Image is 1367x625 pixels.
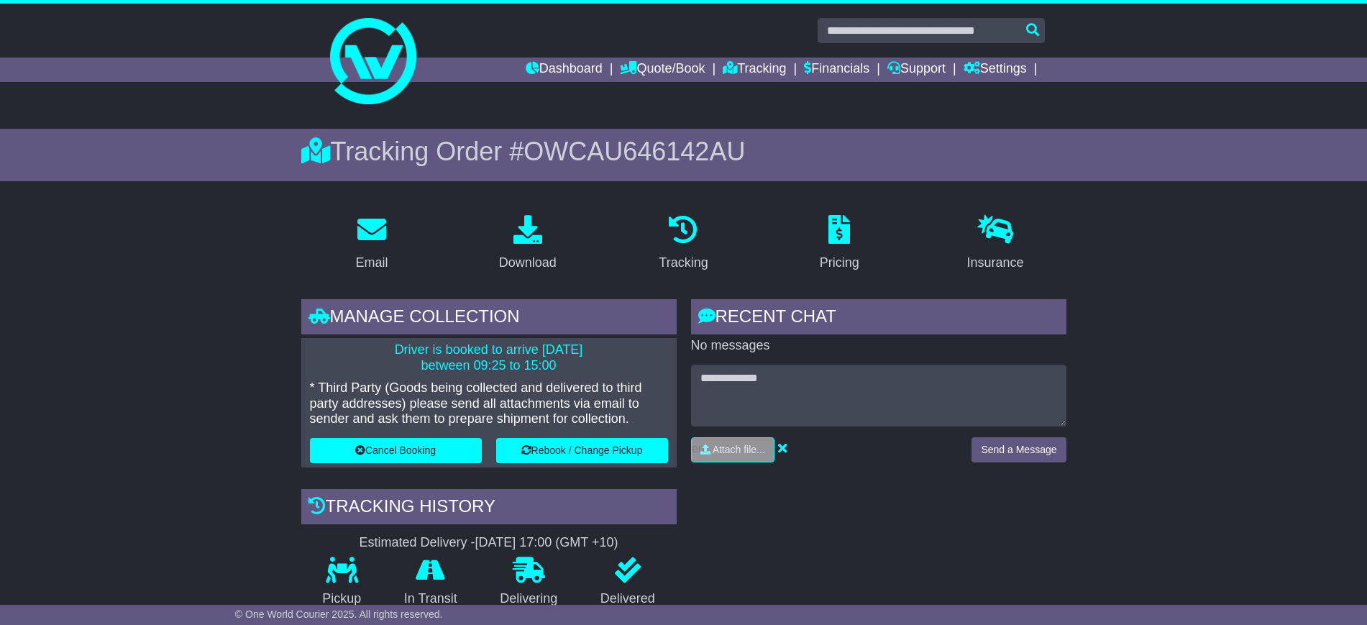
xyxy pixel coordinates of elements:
[524,137,745,166] span: OWCAU646142AU
[479,591,580,607] p: Delivering
[301,535,677,551] div: Estimated Delivery -
[691,299,1066,338] div: RECENT CHAT
[301,489,677,528] div: Tracking history
[804,58,869,82] a: Financials
[691,338,1066,354] p: No messages
[346,210,397,278] a: Email
[967,253,1024,273] div: Insurance
[964,58,1027,82] a: Settings
[310,342,668,373] p: Driver is booked to arrive [DATE] between 09:25 to 15:00
[971,437,1066,462] button: Send a Message
[659,253,708,273] div: Tracking
[235,608,443,620] span: © One World Courier 2025. All rights reserved.
[475,535,618,551] div: [DATE] 17:00 (GMT +10)
[579,591,677,607] p: Delivered
[301,591,383,607] p: Pickup
[820,253,859,273] div: Pricing
[649,210,717,278] a: Tracking
[383,591,479,607] p: In Transit
[355,253,388,273] div: Email
[810,210,869,278] a: Pricing
[499,253,557,273] div: Download
[723,58,786,82] a: Tracking
[620,58,705,82] a: Quote/Book
[301,136,1066,167] div: Tracking Order #
[490,210,566,278] a: Download
[310,438,482,463] button: Cancel Booking
[301,299,677,338] div: Manage collection
[310,380,668,427] p: * Third Party (Goods being collected and delivered to third party addresses) please send all atta...
[526,58,603,82] a: Dashboard
[958,210,1033,278] a: Insurance
[887,58,946,82] a: Support
[496,438,668,463] button: Rebook / Change Pickup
